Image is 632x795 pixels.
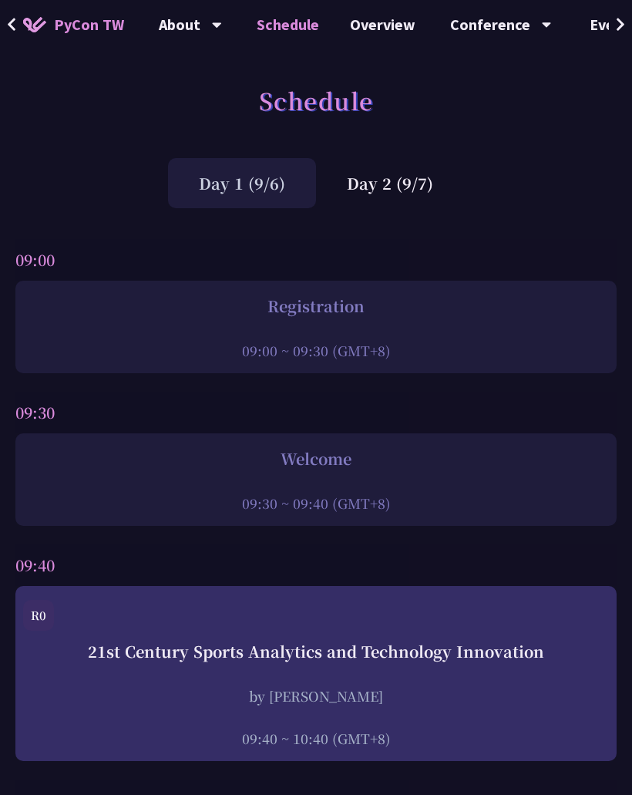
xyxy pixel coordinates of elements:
[15,544,617,586] div: 09:40
[259,77,374,123] h1: Schedule
[23,341,609,360] div: 09:00 ~ 09:30 (GMT+8)
[15,392,617,433] div: 09:30
[23,600,54,631] div: R0
[23,494,609,513] div: 09:30 ~ 09:40 (GMT+8)
[23,295,609,318] div: Registration
[15,239,617,281] div: 09:00
[23,447,609,470] div: Welcome
[8,5,140,44] a: PyCon TW
[23,686,609,706] div: by [PERSON_NAME]
[23,729,609,748] div: 09:40 ~ 10:40 (GMT+8)
[23,17,46,32] img: Home icon of PyCon TW 2025
[316,158,464,208] div: Day 2 (9/7)
[168,158,316,208] div: Day 1 (9/6)
[23,640,609,663] div: 21st Century Sports Analytics and Technology Innovation
[54,13,124,36] span: PyCon TW
[23,600,609,748] a: R0 21st Century Sports Analytics and Technology Innovation by [PERSON_NAME] 09:40 ~ 10:40 (GMT+8)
